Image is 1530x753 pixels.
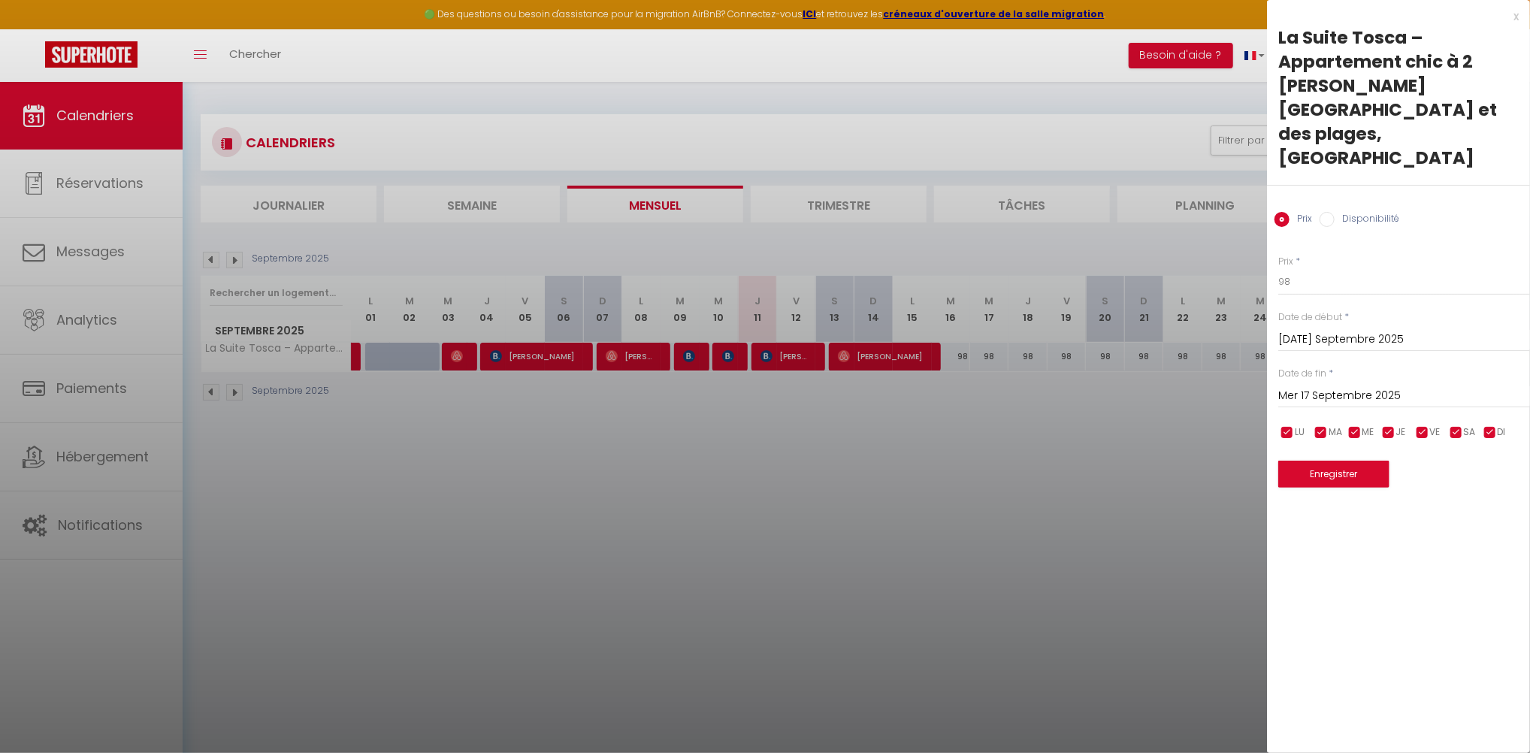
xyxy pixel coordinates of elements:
div: La Suite Tosca – Appartement chic à 2 [PERSON_NAME] [GEOGRAPHIC_DATA] et des plages, [GEOGRAPHIC_... [1278,26,1519,170]
span: VE [1430,425,1441,440]
label: Prix [1290,212,1312,228]
label: Prix [1278,255,1293,269]
iframe: Chat [1466,685,1519,742]
div: x [1267,8,1519,26]
button: Ouvrir le widget de chat LiveChat [12,6,57,51]
label: Disponibilité [1335,212,1399,228]
label: Date de début [1278,310,1342,325]
span: JE [1396,425,1406,440]
label: Date de fin [1278,367,1326,381]
span: ME [1362,425,1374,440]
span: DI [1498,425,1506,440]
span: SA [1464,425,1476,440]
span: MA [1329,425,1342,440]
button: Enregistrer [1278,461,1389,488]
span: LU [1295,425,1305,440]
